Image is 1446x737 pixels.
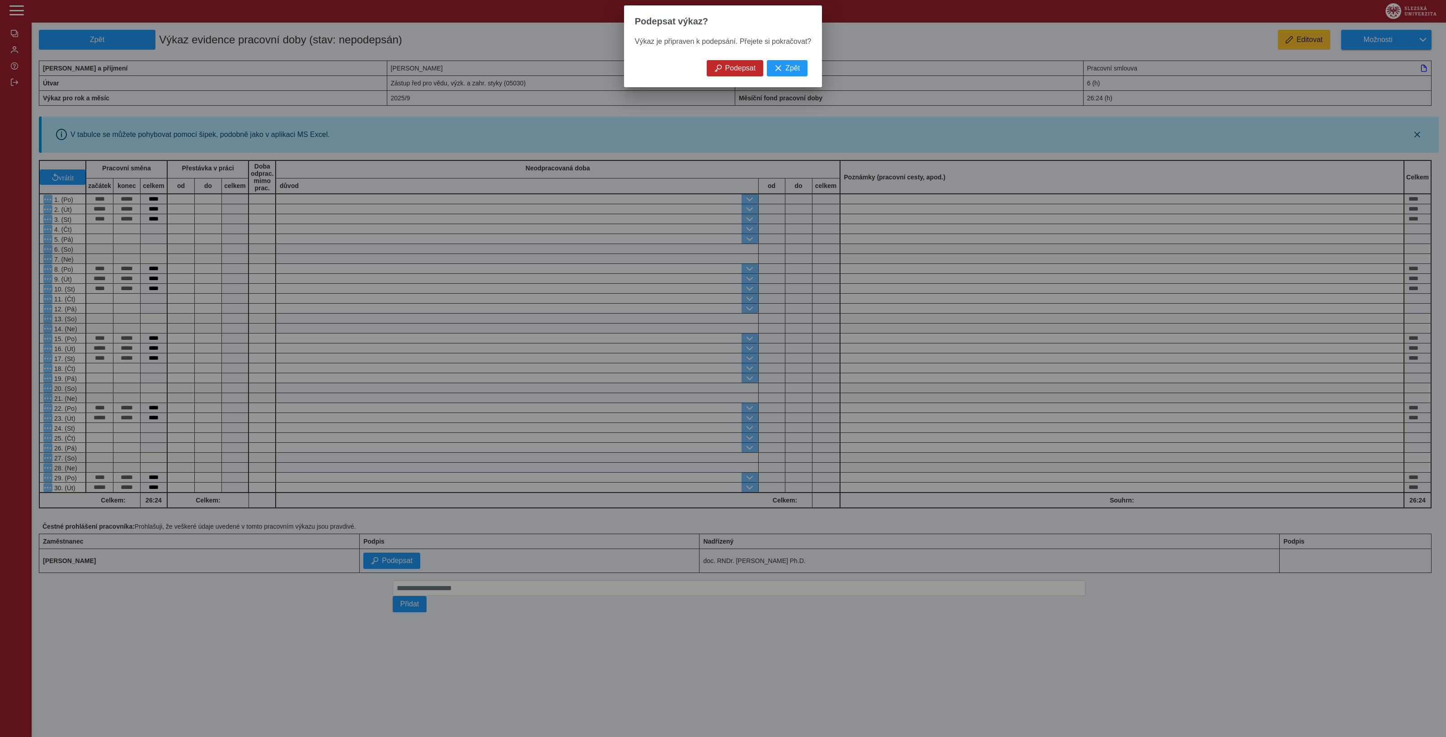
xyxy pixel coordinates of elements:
[635,16,708,27] span: Podepsat výkaz?
[725,64,756,72] span: Podepsat
[785,64,800,72] span: Zpět
[767,60,808,76] button: Zpět
[707,60,764,76] button: Podepsat
[635,38,811,45] span: Výkaz je připraven k podepsání. Přejete si pokračovat?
